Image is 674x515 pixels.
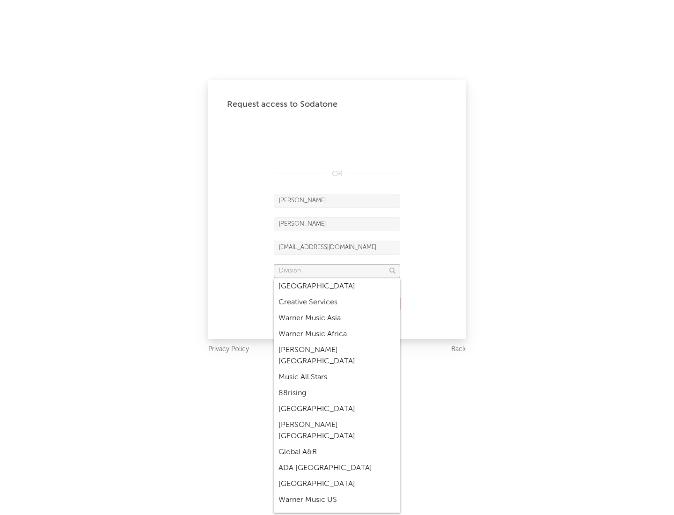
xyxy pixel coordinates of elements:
[274,326,400,342] div: Warner Music Africa
[451,344,466,355] a: Back
[274,476,400,492] div: [GEOGRAPHIC_DATA]
[274,417,400,444] div: [PERSON_NAME] [GEOGRAPHIC_DATA]
[208,344,249,355] a: Privacy Policy
[274,194,400,208] input: First Name
[274,369,400,385] div: Music All Stars
[274,385,400,401] div: 88rising
[274,460,400,476] div: ADA [GEOGRAPHIC_DATA]
[274,217,400,231] input: Last Name
[274,492,400,508] div: Warner Music US
[274,294,400,310] div: Creative Services
[274,264,400,278] input: Division
[274,310,400,326] div: Warner Music Asia
[274,279,400,294] div: [GEOGRAPHIC_DATA]
[274,241,400,255] input: Email
[274,169,400,180] div: OR
[274,444,400,460] div: Global A&R
[274,342,400,369] div: [PERSON_NAME] [GEOGRAPHIC_DATA]
[274,401,400,417] div: [GEOGRAPHIC_DATA]
[227,99,447,110] div: Request access to Sodatone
